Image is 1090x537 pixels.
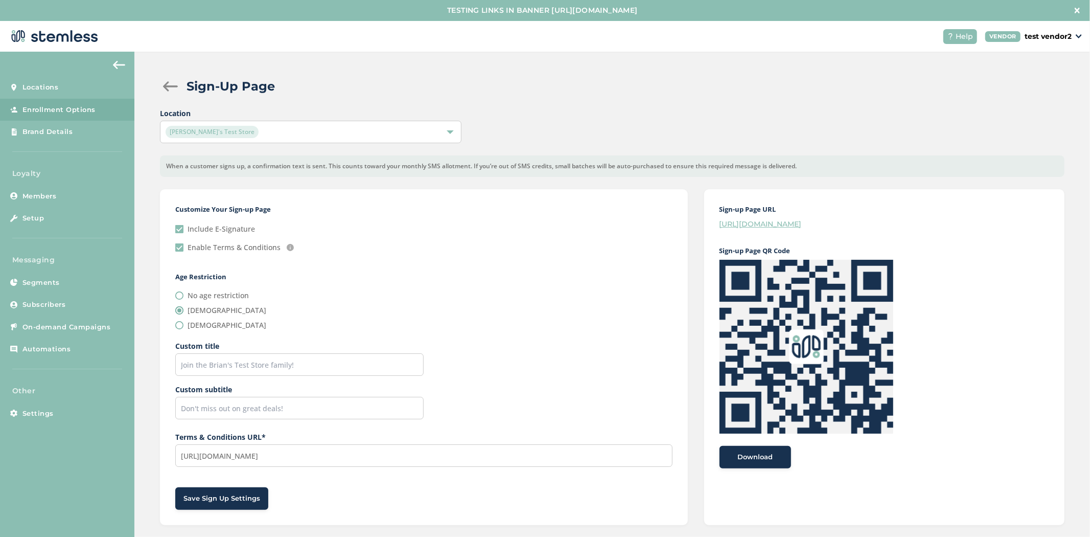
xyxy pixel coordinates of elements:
[720,446,791,468] button: Download
[1076,34,1082,38] img: icon_down-arrow-small-66adaf34.svg
[720,260,893,434] img: eVilOQAAAAZJREFUAwC4uas9sbDhtwAAAABJRU5ErkJggg==
[175,397,424,419] input: Don't miss out on great deals!
[113,61,125,69] img: icon-arrow-back-accent-c549486e.svg
[956,31,973,42] span: Help
[22,127,73,137] span: Brand Details
[22,322,111,332] span: On-demand Campaigns
[287,244,294,251] img: icon-info-236977d2.svg
[22,278,60,288] span: Segments
[188,244,281,251] label: Enable Terms & Conditions
[1075,8,1080,13] img: icon-close-white-1ed751a3.svg
[166,126,259,138] span: [PERSON_NAME]'s Test Store
[175,205,672,215] h2: Customize Your Sign-up Page
[187,77,275,96] h2: Sign-Up Page
[175,432,672,442] label: Terms & Conditions URL
[175,353,424,376] input: Join the Brian's Test Store family!
[175,341,424,351] label: Custom title
[188,290,249,301] label: No age restriction
[188,226,255,233] label: Include E-Signature
[22,191,57,202] span: Members
[985,31,1021,42] div: VENDOR
[947,33,954,39] img: icon-help-white-03924b79.svg
[8,26,98,47] img: logo-dark-0685b13c.svg
[188,305,266,316] label: [DEMOGRAPHIC_DATA]
[175,444,672,467] input: Enter URL
[22,344,71,354] span: Automations
[22,409,54,419] span: Settings
[720,205,1050,215] h2: Sign-up Page URL
[160,108,461,119] label: Location
[10,5,1075,16] label: TESTING LINKS IN BANNER [URL][DOMAIN_NAME]
[1025,31,1072,42] p: test vendor2
[720,246,1050,256] h2: Sign-up Page QR Code
[175,384,424,395] label: Custom subtitle
[183,494,260,504] span: Save Sign Up Settings
[188,320,266,330] label: [DEMOGRAPHIC_DATA]
[1039,488,1090,537] iframe: Chat Widget
[175,272,672,282] h2: Age Restriction
[175,487,268,510] button: Save Sign Up Settings
[22,213,44,223] span: Setup
[160,155,1064,177] div: When a customer signs up, a confirmation text is sent. This counts toward your monthly SMS allotm...
[22,82,59,93] span: Locations
[737,452,773,462] span: Download
[22,300,66,310] span: Subscribers
[720,219,802,229] a: [URL][DOMAIN_NAME]
[22,105,96,115] span: Enrollment Options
